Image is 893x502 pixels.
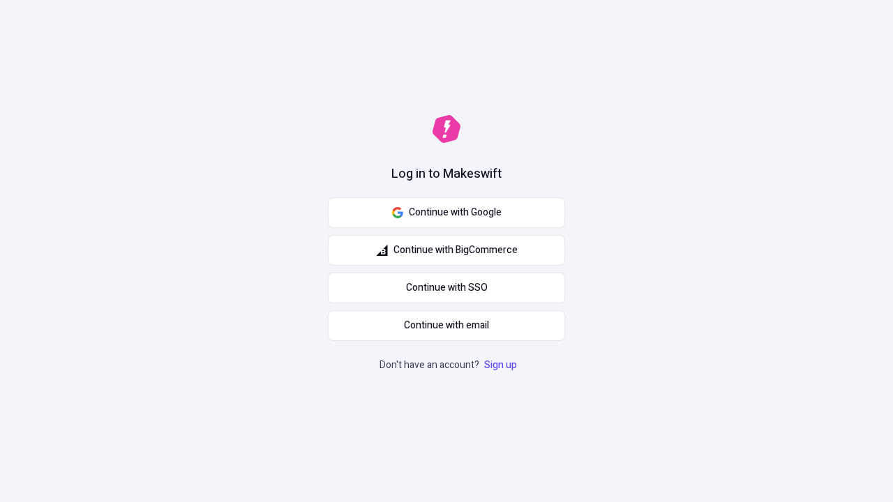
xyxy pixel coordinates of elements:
span: Continue with Google [409,205,502,220]
button: Continue with Google [328,197,565,228]
a: Sign up [481,358,520,372]
p: Don't have an account? [380,358,520,373]
h1: Log in to Makeswift [391,165,502,183]
a: Continue with SSO [328,273,565,303]
span: Continue with BigCommerce [393,243,518,258]
button: Continue with BigCommerce [328,235,565,266]
button: Continue with email [328,310,565,341]
span: Continue with email [404,318,489,333]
